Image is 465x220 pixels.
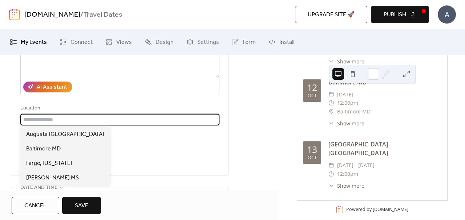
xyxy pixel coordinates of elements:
[328,107,334,116] div: ​
[62,197,101,214] button: Save
[328,170,334,178] div: ​
[9,9,20,20] img: logo
[26,174,79,182] span: [PERSON_NAME] MS
[337,58,364,65] span: Show more
[373,207,408,213] a: [DOMAIN_NAME]
[328,120,364,127] button: ​Show more
[20,104,218,113] div: Location
[70,38,93,47] span: Connect
[139,32,179,52] a: Design
[328,78,441,87] div: Baltimore MD
[37,83,67,92] div: AI Assistant
[279,38,294,47] span: Install
[26,159,72,168] span: Fargo, [US_STATE]
[328,182,364,190] button: ​Show more
[328,90,334,99] div: ​
[308,11,355,19] span: Upgrade site 🚀
[337,182,364,190] span: Show more
[295,6,367,23] button: Upgrade site 🚀
[384,11,406,19] span: Publish
[155,38,174,47] span: Design
[337,99,358,107] span: 12:00pm
[337,170,358,178] span: 12:00pm
[328,182,334,190] div: ​
[197,38,219,47] span: Settings
[4,32,52,52] a: My Events
[75,202,88,210] span: Save
[328,140,441,157] div: [GEOGRAPHIC_DATA] [GEOGRAPHIC_DATA]
[307,83,317,92] div: 12
[21,38,47,47] span: My Events
[23,82,72,92] button: AI Assistant
[54,32,98,52] a: Connect
[263,32,300,52] a: Install
[24,8,80,22] a: [DOMAIN_NAME]
[80,8,84,22] b: /
[181,32,225,52] a: Settings
[226,32,261,52] a: Form
[26,145,61,153] span: Baltimore MD
[337,107,371,116] span: Baltimore MD
[308,155,317,160] div: Oct
[337,120,364,127] span: Show more
[328,58,334,65] div: ​
[328,58,364,65] button: ​Show more
[84,8,122,22] b: Travel Dates
[24,202,46,210] span: Cancel
[100,32,137,52] a: Views
[116,38,132,47] span: Views
[337,90,353,99] span: [DATE]
[12,197,59,214] button: Cancel
[26,130,104,139] span: Augusta [GEOGRAPHIC_DATA]
[308,94,317,98] div: Oct
[438,5,456,24] div: A
[328,120,334,127] div: ​
[346,207,408,213] div: Powered by
[337,161,375,170] span: [DATE] - [DATE]
[328,161,334,170] div: ​
[307,145,317,154] div: 13
[243,38,256,47] span: Form
[371,6,429,23] button: Publish
[328,99,334,107] div: ​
